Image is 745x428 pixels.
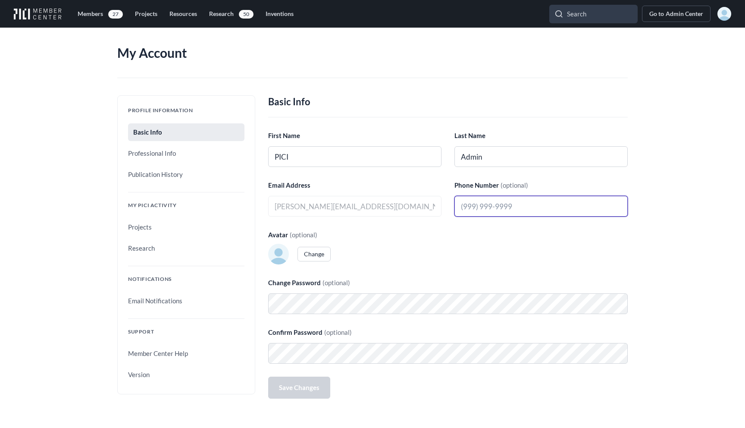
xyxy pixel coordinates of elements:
[128,218,244,236] a: Projects
[239,10,254,19] span: 50
[128,292,244,310] a: Email Notifications
[128,201,244,210] h3: My PICI activity
[128,345,244,362] a: Member Center Help
[128,327,244,336] h3: Support
[204,6,259,22] a: Research50
[268,196,441,217] input: Email Address
[268,230,628,240] label: Avatar
[268,327,628,338] label: Confirm Password
[454,180,628,191] label: Phone Number
[268,130,441,141] label: First Name
[549,5,638,23] input: Search
[666,9,703,18] span: Admin Center
[128,123,244,141] a: Basic Info
[260,6,299,22] a: Inventions
[324,327,352,338] span: (optional)
[130,6,163,22] a: Projects
[454,130,628,141] label: Last Name
[322,277,350,288] span: (optional)
[128,239,244,257] a: Research
[501,180,528,191] span: (optional)
[72,6,128,22] a: Members27
[128,366,244,384] a: Version
[164,6,202,22] a: Resources
[268,180,441,191] label: Email Address
[108,10,123,19] span: 27
[454,146,628,167] input: Last Name
[128,275,244,283] h3: Notifications
[297,247,331,261] label: Change
[128,145,244,162] a: Professional Info
[649,9,666,18] span: Go to
[290,230,317,240] span: (optional)
[268,146,441,167] input: First Name
[268,277,628,288] label: Change Password
[268,95,628,117] h2: Basic Info
[454,196,628,217] input: (999) 999-9999
[128,166,244,183] a: Publication History
[128,106,244,115] h3: Profile information
[14,8,62,19] img: Workflow
[642,6,711,22] a: Go toAdmin Center
[117,28,628,78] h1: My Account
